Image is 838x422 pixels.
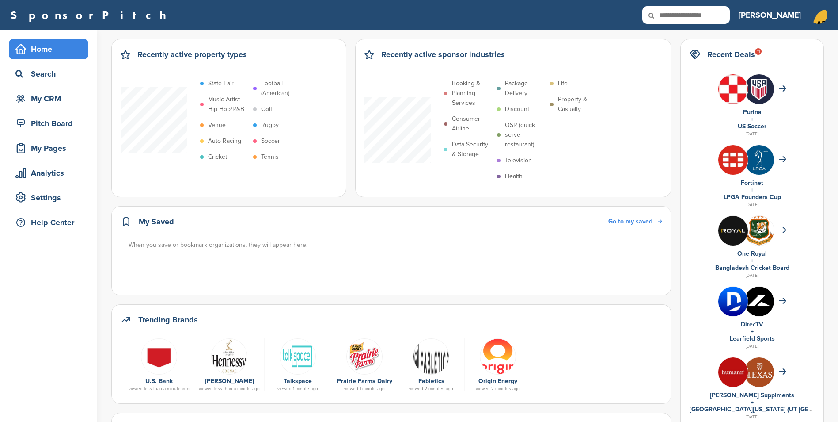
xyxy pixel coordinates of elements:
[452,140,493,159] p: Data Security & Storage
[718,74,748,104] img: 1lv1zgax 400x400
[751,328,754,335] a: +
[381,48,505,61] h2: Recently active sponsor industries
[269,387,326,391] div: viewed 1 minute ago
[261,104,272,114] p: Golf
[402,338,460,374] a: Fabletics logo
[141,338,177,375] img: Nv56yewg 400x400
[199,338,260,374] a: Open uri20141112 50798 1ezjo06
[13,91,88,107] div: My CRM
[413,338,449,375] img: Fabletics logo
[710,391,794,399] a: [PERSON_NAME] Supplments
[608,217,662,226] a: Go to my saved
[730,335,775,342] a: Learfield Sports
[724,193,781,201] a: LPGA Founders Cup
[199,387,260,391] div: viewed less than a minute ago
[707,48,755,61] h2: Recent Deals
[743,108,762,116] a: Purina
[469,338,527,374] a: 120px origin energy logo.svg
[690,272,815,280] div: [DATE]
[208,79,234,88] p: State Fair
[211,338,247,375] img: Open uri20141112 50798 1ezjo06
[13,115,88,131] div: Pitch Board
[751,257,754,265] a: +
[715,264,789,272] a: Bangladesh Cricket Board
[690,130,815,138] div: [DATE]
[261,79,302,98] p: Football (American)
[208,120,226,130] p: Venue
[280,338,316,375] img: Talkspacelogo
[505,120,546,150] p: QSR (quick serve restaurant)
[336,387,393,391] div: viewed 1 minute ago
[13,66,88,82] div: Search
[744,216,774,246] img: Open uri20141112 64162 1947g57?1415806541
[402,387,460,391] div: viewed 2 minutes ago
[418,377,444,385] a: Fabletics
[13,140,88,156] div: My Pages
[11,9,172,21] a: SponsorPitch
[284,377,312,385] a: Talkspace
[718,357,748,387] img: Xl cslqk 400x400
[690,342,815,350] div: [DATE]
[739,9,801,21] h3: [PERSON_NAME]
[138,314,198,326] h2: Trending Brands
[469,387,527,391] div: viewed 2 minutes ago
[13,190,88,206] div: Settings
[505,104,529,114] p: Discount
[208,95,249,114] p: Music Artist - Hip Hop/R&B
[690,413,815,421] div: [DATE]
[9,188,88,208] a: Settings
[208,152,227,162] p: Cricket
[608,218,652,225] span: Go to my saved
[505,156,532,165] p: Television
[129,240,663,250] div: When you save or bookmark organizations, they will appear here.
[145,377,173,385] a: U.S. Bank
[718,287,748,316] img: 0c2wmxyy 400x400
[737,250,767,257] a: One Royal
[744,74,774,104] img: whvs id 400x400
[744,287,774,316] img: Yitarkkj 400x400
[452,79,493,108] p: Booking & Planning Services
[261,120,279,130] p: Rugby
[558,95,599,114] p: Property & Casualty
[9,39,88,59] a: Home
[751,115,754,123] a: +
[129,338,190,374] a: Nv56yewg 400x400
[13,41,88,57] div: Home
[9,88,88,109] a: My CRM
[718,216,748,246] img: S8lgkjzz 400x400
[336,338,393,374] a: Pf logo
[739,5,801,25] a: [PERSON_NAME]
[751,399,754,406] a: +
[9,64,88,84] a: Search
[346,338,383,375] img: Pf logo
[690,201,815,209] div: [DATE]
[205,377,254,385] a: [PERSON_NAME]
[337,377,392,385] a: Prairie Farms Dairy
[129,387,190,391] div: viewed less than a minute ago
[13,165,88,181] div: Analytics
[480,338,516,375] img: 120px origin energy logo.svg
[558,79,568,88] p: Life
[139,215,174,228] h2: My Saved
[718,145,748,175] img: Vigjnoap 400x400
[9,138,88,158] a: My Pages
[261,152,279,162] p: Tennis
[741,179,763,187] a: Fortinet
[478,377,517,385] a: Origin Energy
[741,321,763,328] a: DirecTV
[9,113,88,134] a: Pitch Board
[755,48,762,55] div: 11
[9,163,88,183] a: Analytics
[13,215,88,230] div: Help Center
[744,357,774,387] img: Unnamed
[505,172,523,181] p: Health
[269,338,326,374] a: Talkspacelogo
[261,136,280,146] p: Soccer
[505,79,546,98] p: Package Delivery
[137,48,247,61] h2: Recently active property types
[9,212,88,233] a: Help Center
[208,136,241,146] p: Auto Racing
[452,114,493,134] p: Consumer Airline
[738,123,766,130] a: US Soccer
[751,186,754,194] a: +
